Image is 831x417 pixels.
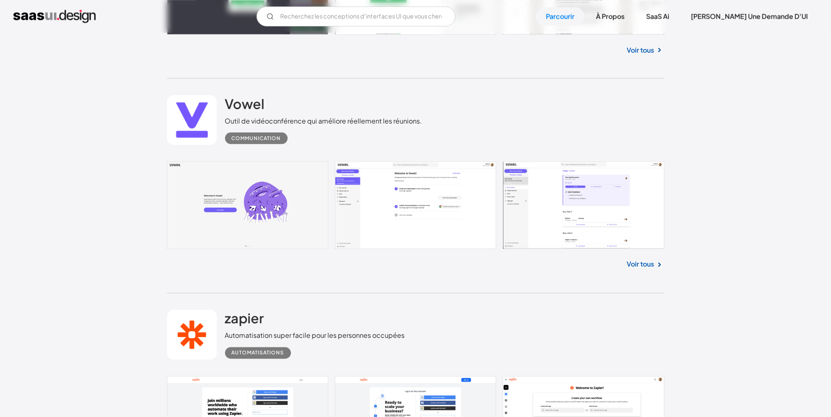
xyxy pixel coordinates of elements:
a: Parcourir [536,7,584,26]
a: Vowel [225,95,265,116]
div: Communication [232,133,281,143]
a: À propos [586,7,635,26]
a: Voir tous [627,259,654,269]
a: [PERSON_NAME] une demande d'UI [681,7,818,26]
h2: Vowel [225,95,265,112]
h2: zapier [225,310,264,327]
a: Voir tous [627,45,654,55]
div: Outil de vidéoconférence qui améliore réellement les réunions. [225,116,422,126]
input: Recherchez les conceptions d'interfaces UI que vous cherchez... [257,7,455,27]
a: foyer [13,10,96,23]
a: SaaS Ai [636,7,679,26]
a: zapier [225,310,264,331]
form: Formulaire de courrier électronique [257,7,455,27]
div: Automatisation super facile pour les personnes occupées [225,331,405,341]
div: Automatisations [232,348,284,358]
